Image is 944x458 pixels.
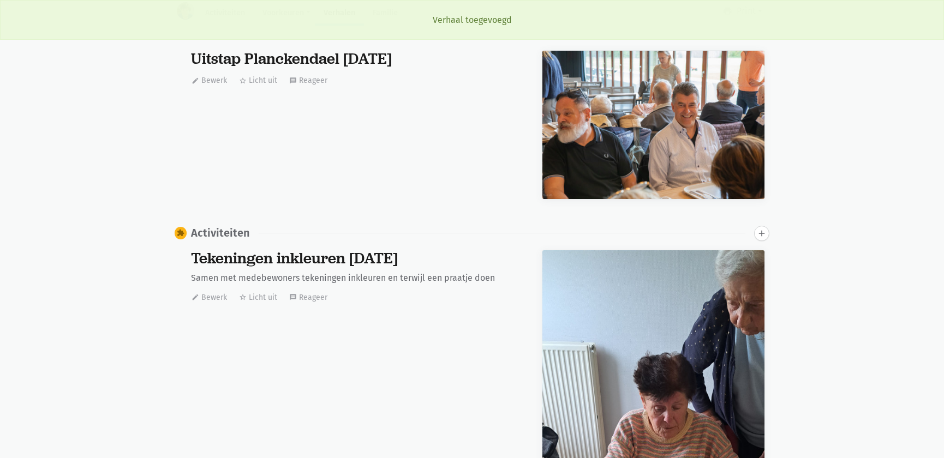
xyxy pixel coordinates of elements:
[191,227,250,239] div: Activiteiten
[239,293,247,301] i: star_border
[289,77,297,85] i: message
[192,293,199,301] i: edit
[289,293,297,301] i: message
[191,250,515,267] div: Tekeningen inkleuren [DATE]
[192,77,199,85] i: edit
[177,229,184,237] i: extension
[239,77,247,85] i: star_border
[757,228,767,238] i: add
[191,72,228,89] button: Bewerk
[238,289,278,306] button: Licht uit
[191,50,515,68] div: Uitstap Planckendael [DATE]
[238,72,278,89] button: Licht uit
[289,72,328,89] button: Reageer
[433,13,512,27] span: Verhaal toegevoegd
[289,289,328,306] button: Reageer
[191,272,515,285] div: Samen met medebewoners tekeningen inkleuren en terwijl een praatje doen
[191,289,228,306] button: Bewerk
